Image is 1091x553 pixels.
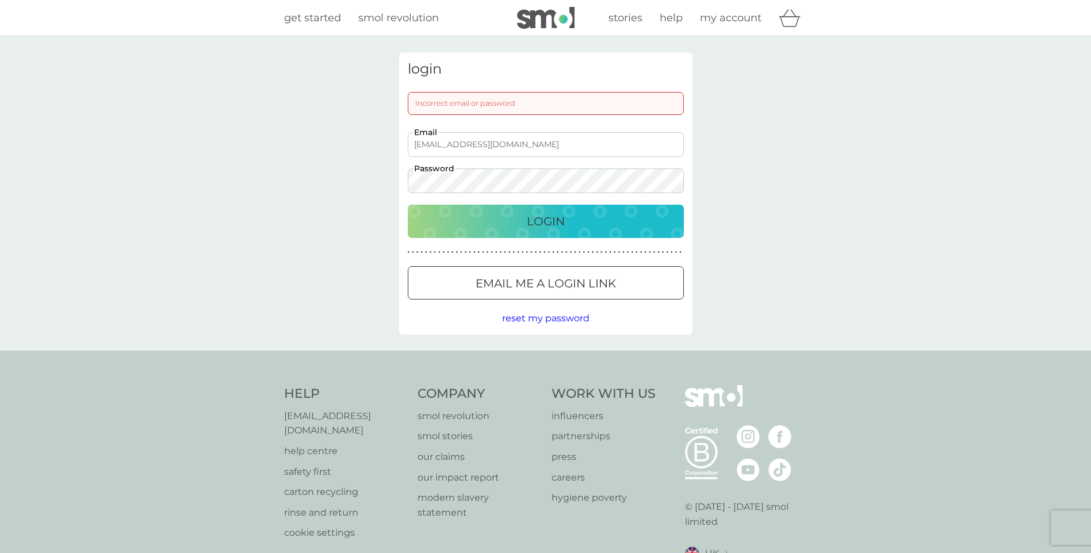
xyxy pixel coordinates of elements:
button: Login [408,205,684,238]
p: ● [583,249,585,255]
span: smol revolution [358,11,439,24]
p: ● [596,249,598,255]
p: ● [614,249,616,255]
a: smol revolution [418,409,540,424]
p: ● [622,249,625,255]
p: ● [579,249,581,255]
p: ● [513,249,515,255]
p: ● [478,249,480,255]
p: influencers [552,409,656,424]
p: ● [522,249,524,255]
img: visit the smol Tiktok page [768,458,791,481]
div: Incorrect email or password [408,92,684,115]
p: ● [587,249,589,255]
h4: Help [284,385,407,403]
p: ● [618,249,621,255]
p: ● [508,249,511,255]
p: ● [517,249,519,255]
p: ● [451,249,454,255]
p: ● [644,249,646,255]
p: ● [636,249,638,255]
p: ● [443,249,445,255]
img: smol [517,7,575,29]
p: ● [482,249,484,255]
a: smol revolution [358,10,439,26]
p: © [DATE] - [DATE] smol limited [685,500,807,529]
p: ● [420,249,423,255]
img: visit the smol Facebook page [768,425,791,448]
p: ● [530,249,533,255]
p: ● [631,249,633,255]
p: ● [504,249,506,255]
span: stories [608,11,642,24]
a: carton recycling [284,485,407,500]
a: our claims [418,450,540,464]
p: rinse and return [284,505,407,520]
p: ● [675,249,677,255]
button: reset my password [502,311,589,326]
p: ● [473,249,476,255]
p: ● [535,249,537,255]
p: ● [565,249,568,255]
p: ● [487,249,489,255]
p: Email me a login link [476,274,616,293]
p: ● [627,249,629,255]
a: help [660,10,683,26]
p: ● [430,249,432,255]
p: careers [552,470,656,485]
a: partnerships [552,429,656,444]
a: my account [700,10,761,26]
p: ● [649,249,651,255]
h4: Company [418,385,540,403]
p: ● [679,249,682,255]
p: Login [527,212,565,231]
p: ● [552,249,554,255]
p: ● [570,249,572,255]
p: ● [465,249,467,255]
p: ● [539,249,541,255]
p: ● [526,249,528,255]
p: ● [557,249,559,255]
p: ● [574,249,576,255]
a: cookie settings [284,525,407,540]
p: ● [447,249,449,255]
span: reset my password [502,313,589,324]
p: ● [600,249,603,255]
a: stories [608,10,642,26]
p: ● [438,249,441,255]
p: ● [416,249,419,255]
p: [EMAIL_ADDRESS][DOMAIN_NAME] [284,409,407,438]
span: get started [284,11,341,24]
p: ● [548,249,550,255]
div: basket [779,6,807,29]
p: ● [561,249,563,255]
p: ● [543,249,546,255]
p: ● [434,249,436,255]
img: visit the smol Youtube page [737,458,760,481]
span: help [660,11,683,24]
img: visit the smol Instagram page [737,425,760,448]
p: ● [491,249,493,255]
p: ● [666,249,668,255]
a: our impact report [418,470,540,485]
h3: login [408,61,684,78]
p: ● [425,249,427,255]
a: safety first [284,464,407,479]
p: ● [412,249,414,255]
a: press [552,450,656,464]
p: ● [455,249,458,255]
p: ● [408,249,410,255]
a: modern slavery statement [418,490,540,520]
p: ● [605,249,607,255]
p: ● [640,249,642,255]
a: get started [284,10,341,26]
p: hygiene poverty [552,490,656,505]
p: ● [671,249,673,255]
